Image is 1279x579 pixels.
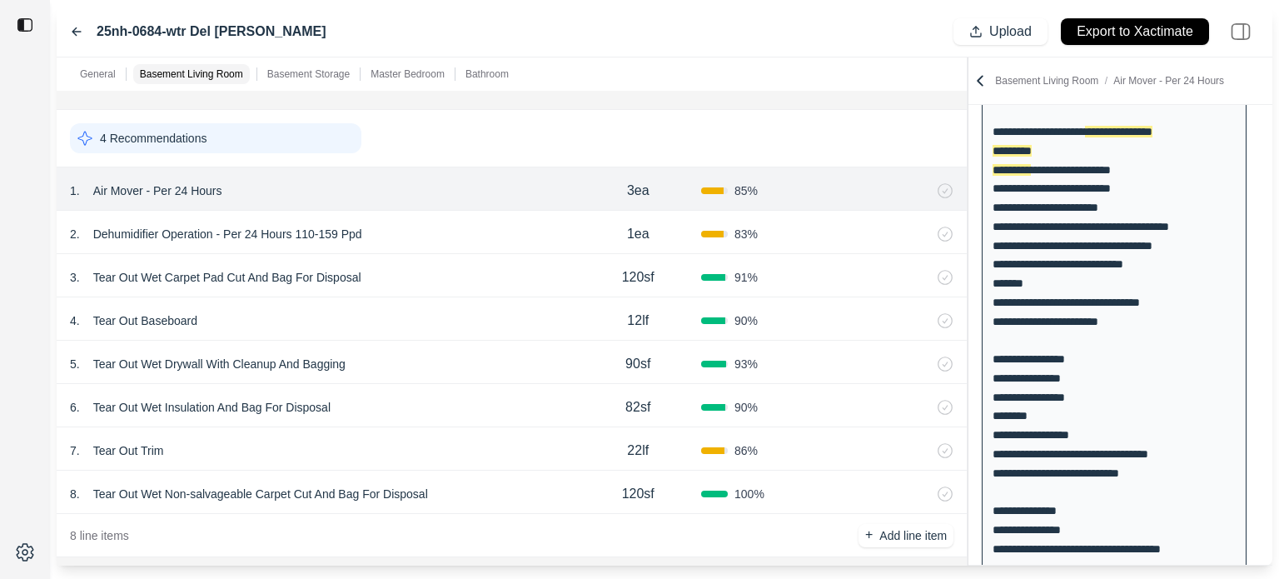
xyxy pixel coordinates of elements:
[734,269,758,286] span: 91 %
[1222,13,1259,50] img: right-panel.svg
[627,311,649,331] p: 12lf
[627,224,649,244] p: 1ea
[87,439,171,462] p: Tear Out Trim
[1113,75,1224,87] span: Air Mover - Per 24 Hours
[879,527,947,544] p: Add line item
[70,226,80,242] p: 2 .
[1098,75,1113,87] span: /
[622,267,654,287] p: 120sf
[140,67,243,81] p: Basement Living Room
[465,67,509,81] p: Bathroom
[858,524,953,547] button: +Add line item
[734,312,758,329] span: 90 %
[995,74,1224,87] p: Basement Living Room
[734,442,758,459] span: 86 %
[97,22,326,42] label: 25nh-0684-wtr Del [PERSON_NAME]
[622,484,654,504] p: 120sf
[953,18,1048,45] button: Upload
[734,182,758,199] span: 85 %
[70,312,80,329] p: 4 .
[1077,22,1193,42] p: Export to Xactimate
[70,269,80,286] p: 3 .
[87,352,352,376] p: Tear Out Wet Drywall With Cleanup And Bagging
[70,527,129,544] p: 8 line items
[87,266,368,289] p: Tear Out Wet Carpet Pad Cut And Bag For Disposal
[625,397,650,417] p: 82sf
[87,482,435,506] p: Tear Out Wet Non-salvageable Carpet Cut And Bag For Disposal
[625,354,650,374] p: 90sf
[87,222,369,246] p: Dehumidifier Operation - Per 24 Hours 110-159 Ppd
[70,442,80,459] p: 7 .
[70,399,80,416] p: 6 .
[70,182,80,199] p: 1 .
[865,526,873,545] p: +
[70,486,80,502] p: 8 .
[627,181,649,201] p: 3ea
[627,441,649,461] p: 22lf
[80,67,116,81] p: General
[734,486,764,502] span: 100 %
[100,130,207,147] p: 4 Recommendations
[989,22,1032,42] p: Upload
[87,309,204,332] p: Tear Out Baseboard
[734,399,758,416] span: 90 %
[734,226,758,242] span: 83 %
[734,356,758,372] span: 93 %
[267,67,350,81] p: Basement Storage
[87,179,229,202] p: Air Mover - Per 24 Hours
[1061,18,1209,45] button: Export to Xactimate
[70,356,80,372] p: 5 .
[371,67,445,81] p: Master Bedroom
[87,396,337,419] p: Tear Out Wet Insulation And Bag For Disposal
[17,17,33,33] img: toggle sidebar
